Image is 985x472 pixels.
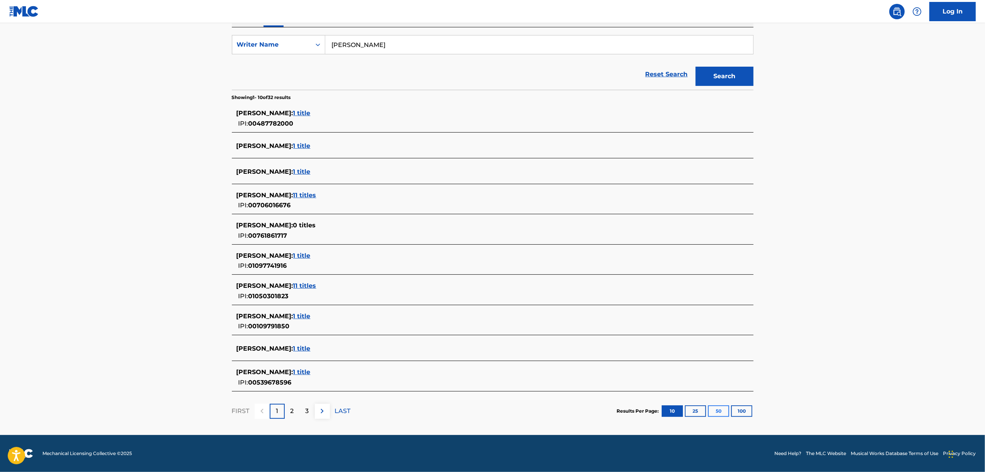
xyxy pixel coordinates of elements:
[238,202,248,209] span: IPI:
[293,168,311,175] span: 1 title
[237,252,293,259] span: [PERSON_NAME] :
[248,323,290,330] span: 00109791850
[42,450,132,457] span: Mechanical Licensing Collective © 2025
[293,282,316,289] span: 11 titles
[237,222,293,229] span: [PERSON_NAME] :
[238,120,248,127] span: IPI:
[237,168,293,175] span: [PERSON_NAME] :
[946,435,985,472] iframe: Chat Widget
[949,443,953,466] div: Drag
[293,142,311,149] span: 1 title
[696,67,754,86] button: Search
[232,406,250,416] p: FIRST
[731,405,752,417] button: 100
[237,368,293,376] span: [PERSON_NAME] :
[318,406,327,416] img: right
[293,312,311,320] span: 1 title
[293,191,316,199] span: 11 titles
[293,109,311,117] span: 1 title
[248,232,287,239] span: 00761861717
[291,406,294,416] p: 2
[232,35,754,90] form: Search Form
[662,405,683,417] button: 10
[237,191,293,199] span: [PERSON_NAME] :
[238,262,248,269] span: IPI:
[238,232,248,239] span: IPI:
[9,449,33,458] img: logo
[293,252,311,259] span: 1 title
[851,450,938,457] a: Musical Works Database Terms of Use
[642,66,692,83] a: Reset Search
[912,7,922,16] img: help
[248,379,292,386] span: 00539678596
[889,4,905,19] a: Public Search
[276,406,278,416] p: 1
[617,408,661,415] p: Results Per Page:
[237,40,306,49] div: Writer Name
[929,2,976,21] a: Log In
[293,368,311,376] span: 1 title
[293,222,316,229] span: 0 titles
[806,450,846,457] a: The MLC Website
[248,292,289,300] span: 01050301823
[237,109,293,117] span: [PERSON_NAME] :
[237,345,293,352] span: [PERSON_NAME] :
[685,405,706,417] button: 25
[248,202,291,209] span: 00706016676
[306,406,309,416] p: 3
[238,323,248,330] span: IPI:
[293,345,311,352] span: 1 title
[909,4,925,19] div: Help
[892,7,902,16] img: search
[238,379,248,386] span: IPI:
[248,120,294,127] span: 00487782000
[943,450,976,457] a: Privacy Policy
[237,282,293,289] span: [PERSON_NAME] :
[9,6,39,17] img: MLC Logo
[237,312,293,320] span: [PERSON_NAME] :
[774,450,801,457] a: Need Help?
[708,405,729,417] button: 50
[335,406,351,416] p: LAST
[248,262,287,269] span: 01097741916
[232,94,291,101] p: Showing 1 - 10 of 32 results
[238,292,248,300] span: IPI:
[237,142,293,149] span: [PERSON_NAME] :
